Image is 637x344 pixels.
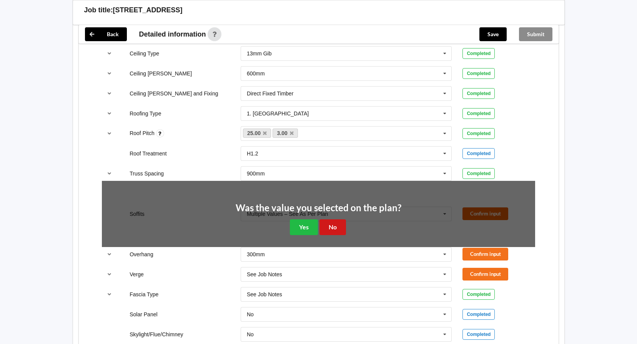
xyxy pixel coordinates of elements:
[130,331,183,337] label: Skylight/Flue/Chimney
[130,50,159,57] label: Ceiling Type
[130,271,144,277] label: Verge
[462,128,495,139] div: Completed
[247,71,265,76] div: 600mm
[243,129,271,138] a: 25.00
[247,252,265,257] div: 300mm
[130,110,161,117] label: Roofing Type
[102,87,117,100] button: reference-toggle
[247,312,254,317] div: No
[130,251,153,257] label: Overhang
[130,150,167,157] label: Roof Treatment
[102,107,117,120] button: reference-toggle
[462,168,495,179] div: Completed
[247,111,309,116] div: 1. [GEOGRAPHIC_DATA]
[462,108,495,119] div: Completed
[84,6,113,15] h3: Job title:
[130,170,164,177] label: Truss Spacing
[102,167,117,180] button: reference-toggle
[273,129,298,138] a: 3.00
[319,219,346,235] button: No
[130,291,158,297] label: Fascia Type
[247,151,258,156] div: H1.2
[85,27,127,41] button: Back
[236,202,401,214] h2: Was the value you selected on the plan?
[130,130,156,136] label: Roof Pitch
[102,247,117,261] button: reference-toggle
[102,287,117,301] button: reference-toggle
[247,91,293,96] div: Direct Fixed Timber
[462,88,495,99] div: Completed
[130,311,157,317] label: Solar Panel
[462,48,495,59] div: Completed
[139,31,206,38] span: Detailed information
[462,148,495,159] div: Completed
[102,267,117,281] button: reference-toggle
[247,171,265,176] div: 900mm
[102,47,117,60] button: reference-toggle
[247,272,282,277] div: See Job Notes
[102,127,117,140] button: reference-toggle
[462,68,495,79] div: Completed
[462,248,508,261] button: Confirm input
[479,27,507,41] button: Save
[462,289,495,300] div: Completed
[247,292,282,297] div: See Job Notes
[130,90,218,97] label: Ceiling [PERSON_NAME] and Fixing
[247,332,254,337] div: No
[290,219,318,235] button: Yes
[462,309,495,320] div: Completed
[462,268,508,281] button: Confirm input
[102,67,117,80] button: reference-toggle
[247,51,272,56] div: 13mm Gib
[113,6,183,15] h3: [STREET_ADDRESS]
[130,70,192,77] label: Ceiling [PERSON_NAME]
[462,329,495,340] div: Completed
